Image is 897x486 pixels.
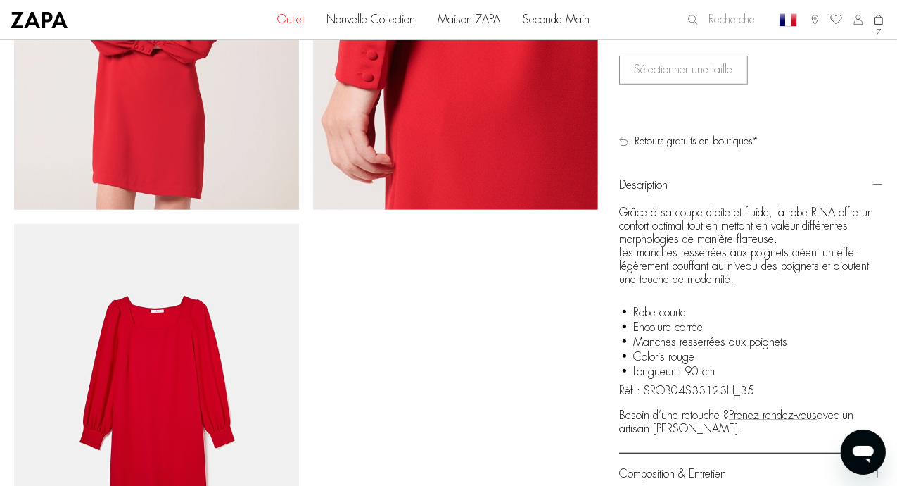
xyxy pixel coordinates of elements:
span: Retours gratuits en boutiques* [635,135,758,148]
div: Besoin d’une retouche ? avec un artisan [PERSON_NAME]. [619,406,883,439]
div: Sélectionner une taille [619,56,747,85]
li: Longueur : 90 cm [623,366,883,378]
div: Grâce à sa coupe droite et fluide, la robe RINA offre un confort optimal tout en mettant en valeu... [619,206,883,453]
iframe: Bouton de lancement de la fenêtre de messagerie, conversation en cours [841,430,886,475]
img: fr.png [780,11,797,29]
span: Outlet [277,13,304,27]
li: Manches resserrées aux poignets [623,337,883,348]
li: Encolure carrée [623,322,883,333]
span: Nouvelle Collection [326,13,415,27]
p: Réf : SROB04S33123H_35 [619,385,883,398]
a: Retours gratuits en boutiques* [619,135,883,148]
li: Robe courte [623,307,883,318]
label: Recherche [687,13,755,27]
li: Coloris rouge [623,351,883,363]
span: Seconde Main [523,13,590,27]
span: Maison ZAPA [438,13,500,27]
div: Description [619,165,883,206]
i: 7 [877,28,881,37]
